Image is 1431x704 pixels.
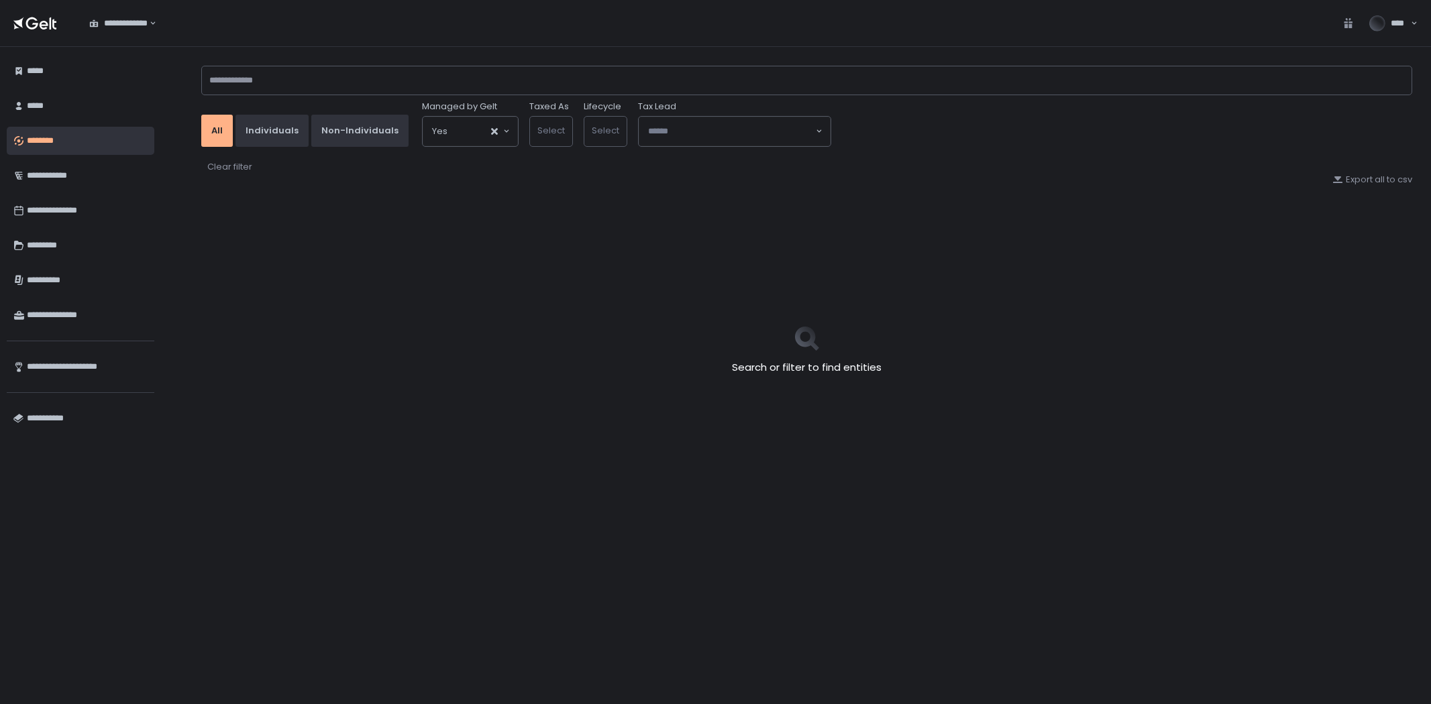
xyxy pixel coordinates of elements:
label: Lifecycle [584,101,621,113]
input: Search for option [648,125,814,138]
span: Yes [432,125,447,138]
button: Clear filter [207,160,253,174]
button: Export all to csv [1332,174,1412,186]
div: Search for option [81,9,156,38]
div: Non-Individuals [321,125,399,137]
div: Search for option [423,117,518,146]
button: All [201,115,233,147]
button: Clear Selected [491,128,498,135]
span: Select [537,124,565,137]
span: Managed by Gelt [422,101,497,113]
input: Search for option [447,125,490,138]
div: Individuals [246,125,299,137]
div: All [211,125,223,137]
span: Tax Lead [638,101,676,113]
span: Select [592,124,619,137]
button: Individuals [235,115,309,147]
div: Clear filter [207,161,252,173]
label: Taxed As [529,101,569,113]
button: Non-Individuals [311,115,409,147]
h2: Search or filter to find entities [732,360,882,375]
div: Search for option [639,117,831,146]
